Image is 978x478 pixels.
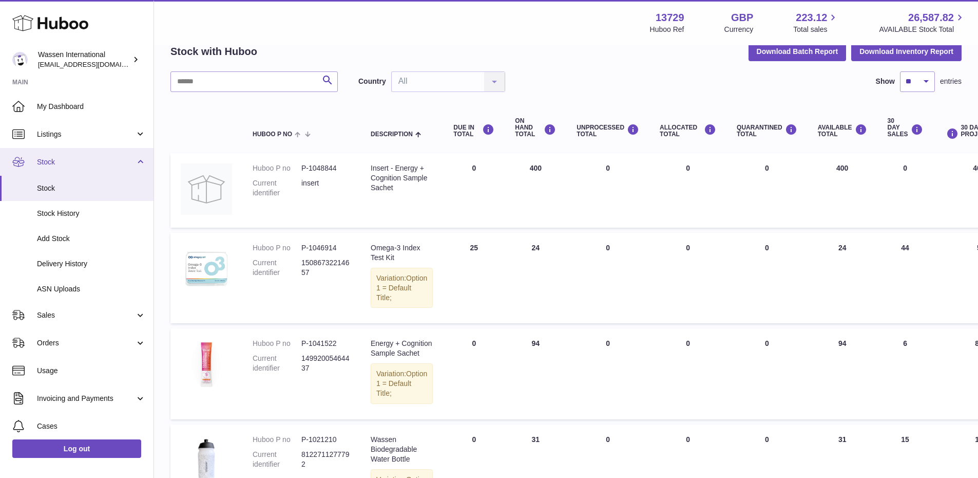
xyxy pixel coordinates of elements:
[908,11,954,25] span: 26,587.82
[877,328,933,419] td: 6
[37,183,146,193] span: Stock
[808,233,877,323] td: 24
[170,45,257,59] h2: Stock with Huboo
[566,233,649,323] td: 0
[879,25,966,34] span: AVAILABLE Stock Total
[650,25,684,34] div: Huboo Ref
[724,25,754,34] div: Currency
[371,268,433,308] div: Variation:
[796,11,827,25] span: 223.12
[649,153,726,228] td: 0
[253,354,301,373] dt: Current identifier
[371,339,433,358] div: Energy + Cognition Sample Sachet
[505,153,566,228] td: 400
[876,77,895,86] label: Show
[301,435,350,445] dd: P-1021210
[851,42,962,61] button: Download Inventory Report
[301,258,350,278] dd: 15086732214657
[443,153,505,228] td: 0
[566,153,649,228] td: 0
[301,243,350,253] dd: P-1046914
[253,339,301,348] dt: Huboo P no
[12,439,141,458] a: Log out
[505,328,566,419] td: 94
[37,284,146,294] span: ASN Uploads
[38,50,130,69] div: Wassen International
[301,450,350,469] dd: 8122711277792
[376,370,427,397] span: Option 1 = Default Title;
[371,131,413,138] span: Description
[37,394,135,403] span: Invoicing and Payments
[371,363,433,404] div: Variation:
[253,258,301,278] dt: Current identifier
[749,42,847,61] button: Download Batch Report
[371,435,433,464] div: Wassen Biodegradable Water Bottle
[577,124,639,138] div: UNPROCESSED Total
[301,339,350,348] dd: P-1041522
[877,153,933,228] td: 0
[12,52,28,67] img: internationalsupplychain@wassen.com
[660,124,716,138] div: ALLOCATED Total
[253,450,301,469] dt: Current identifier
[37,366,146,376] span: Usage
[253,243,301,253] dt: Huboo P no
[505,233,566,323] td: 24
[731,11,753,25] strong: GBP
[656,11,684,25] strong: 13729
[37,130,135,139] span: Listings
[566,328,649,419] td: 0
[253,163,301,173] dt: Huboo P no
[649,328,726,419] td: 0
[371,243,433,263] div: Omega-3 Index Test Kit
[808,328,877,419] td: 94
[301,354,350,373] dd: 14992005464437
[765,339,769,347] span: 0
[37,259,146,269] span: Delivery History
[181,243,232,295] img: product image
[358,77,386,86] label: Country
[940,77,962,86] span: entries
[879,11,966,34] a: 26,587.82 AVAILABLE Stock Total
[808,153,877,228] td: 400
[737,124,797,138] div: QUARANTINED Total
[765,435,769,444] span: 0
[793,25,839,34] span: Total sales
[376,274,427,302] span: Option 1 = Default Title;
[765,244,769,252] span: 0
[453,124,494,138] div: DUE IN TOTAL
[515,118,556,138] div: ON HAND Total
[888,118,923,138] div: 30 DAY SALES
[38,60,151,68] span: [EMAIL_ADDRESS][DOMAIN_NAME]
[818,124,867,138] div: AVAILABLE Total
[301,178,350,198] dd: insert
[37,102,146,112] span: My Dashboard
[649,233,726,323] td: 0
[371,163,433,193] div: Insert - Energy + Cognition Sample Sachet
[765,164,769,172] span: 0
[37,310,135,320] span: Sales
[443,328,505,419] td: 0
[37,234,146,244] span: Add Stock
[877,233,933,323] td: 44
[443,233,505,323] td: 25
[37,421,146,431] span: Cases
[181,339,232,390] img: product image
[37,209,146,218] span: Stock History
[37,338,135,348] span: Orders
[253,131,292,138] span: Huboo P no
[301,163,350,173] dd: P-1048844
[253,435,301,445] dt: Huboo P no
[181,163,232,215] img: product image
[37,157,135,167] span: Stock
[793,11,839,34] a: 223.12 Total sales
[253,178,301,198] dt: Current identifier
